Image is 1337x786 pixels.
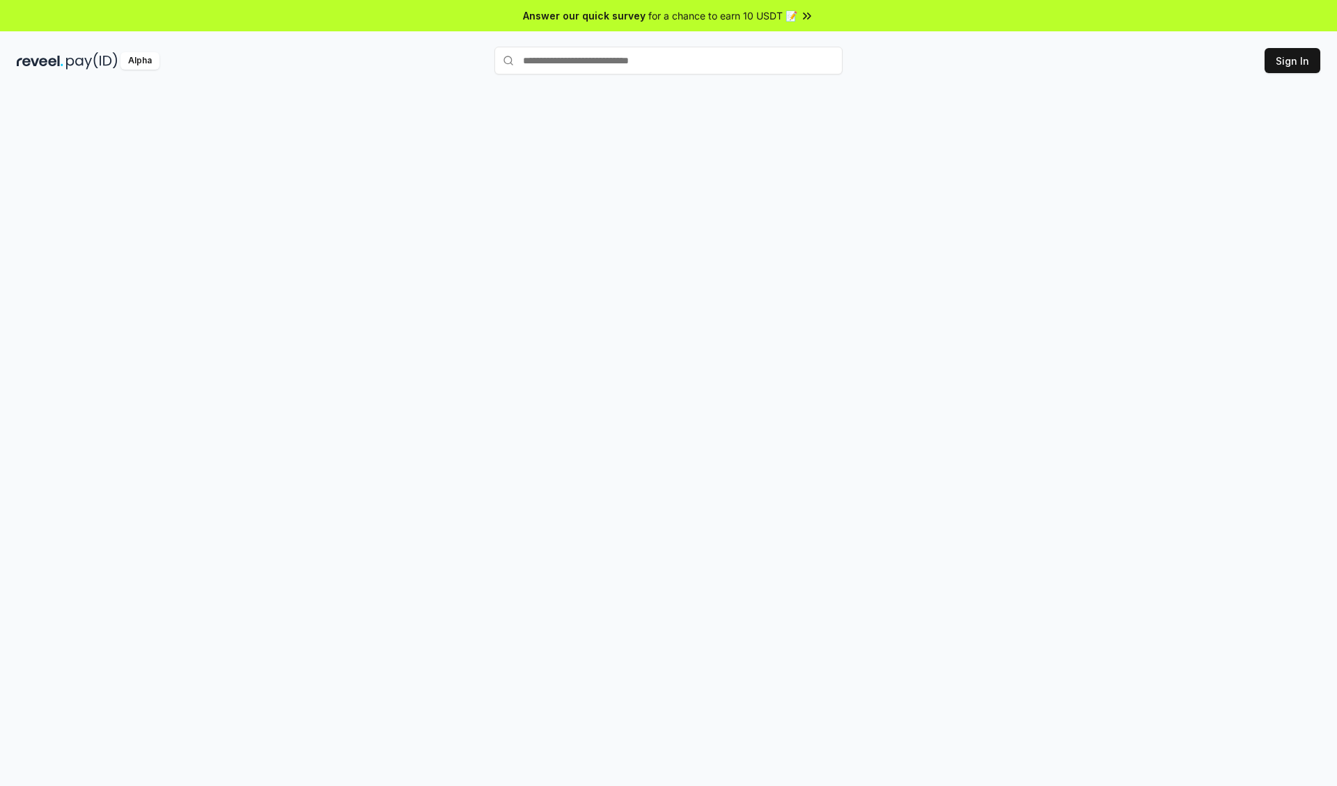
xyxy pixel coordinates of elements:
img: reveel_dark [17,52,63,70]
span: Answer our quick survey [523,8,646,23]
span: for a chance to earn 10 USDT 📝 [648,8,797,23]
div: Alpha [120,52,159,70]
img: pay_id [66,52,118,70]
button: Sign In [1265,48,1320,73]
